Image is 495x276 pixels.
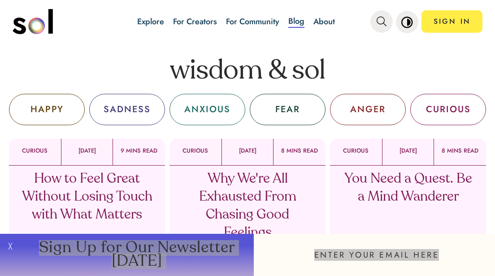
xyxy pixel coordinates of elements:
[13,9,53,34] img: logo
[330,148,382,154] p: CURIOUS
[13,6,483,37] nav: main navigation
[21,170,153,224] p: How to Feel Great Without Losing Touch with What Matters
[104,103,151,116] div: SADNESS
[30,103,64,116] div: HAPPY
[313,16,335,27] a: About
[426,103,471,116] div: CURIOUS
[169,148,221,154] p: CURIOUS
[182,170,314,242] p: Why We're All Exhausted From Chasing Good Feelings
[342,170,474,206] p: You Need a Quest. Be a Mind Wanderer
[275,103,300,116] div: FEAR
[288,15,304,28] a: Blog
[222,148,274,154] p: [DATE]
[173,16,217,27] a: For Creators
[61,148,113,154] p: [DATE]
[274,148,326,154] p: 8 MINS READ
[184,103,230,116] div: ANXIOUS
[434,148,486,154] p: 8 MINS READ
[113,148,165,154] p: 9 MINS READ
[137,16,164,27] a: Explore
[350,103,386,116] div: ANGER
[382,148,434,154] p: [DATE]
[226,16,279,27] a: For Community
[421,10,482,33] a: SIGN IN
[17,234,254,276] button: Sign Up for Our Newsletter [DATE]
[9,148,61,154] p: CURIOUS
[254,234,495,276] input: ENTER YOUR EMAIL HERE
